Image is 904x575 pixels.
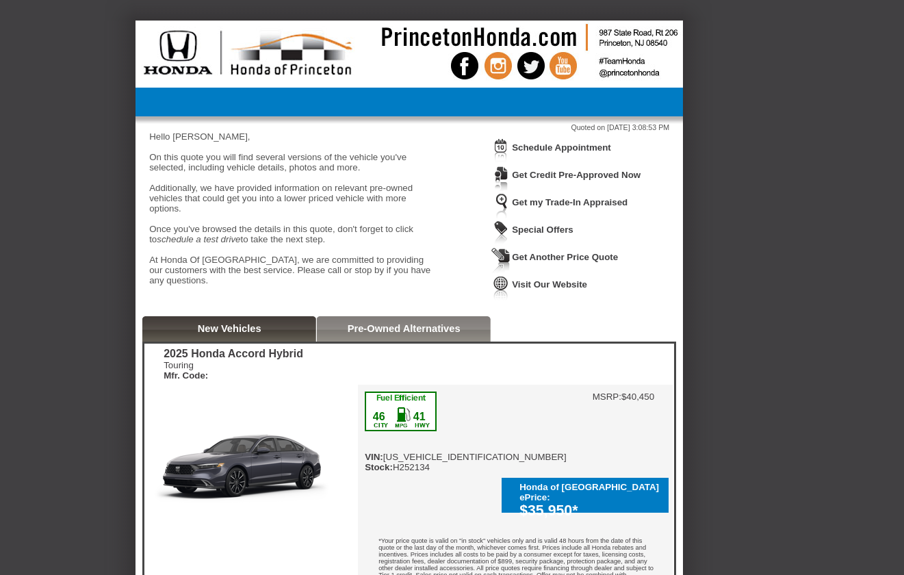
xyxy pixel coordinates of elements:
a: Schedule Appointment [512,142,611,153]
img: Icon_ScheduleAppointment.png [491,138,511,164]
img: Icon_WeeklySpecials.png [491,220,511,246]
div: 2025 Honda Accord Hybrid [164,348,303,360]
div: 41 [412,411,426,423]
div: Touring [164,360,303,381]
a: Get my Trade-In Appraised [512,197,628,207]
a: Visit Our Website [512,279,587,290]
a: Get Credit Pre-Approved Now [512,170,641,180]
img: Icon_CreditApproval.png [491,166,511,191]
div: Honda of [GEOGRAPHIC_DATA] ePrice: [519,482,662,502]
a: Pre-Owned Alternatives [348,323,461,334]
td: MSRP: [593,392,621,402]
td: $40,450 [621,392,654,402]
a: Special Offers [512,225,573,235]
div: [US_VEHICLE_IDENTIFICATION_NUMBER] H252134 [365,392,567,472]
b: VIN: [365,452,383,462]
div: Hello [PERSON_NAME], On this quote you will find several versions of the vehicle you've selected,... [149,131,437,296]
img: 2025 Honda Accord Hybrid [144,385,358,545]
div: 46 [372,411,386,423]
b: Stock: [365,462,393,472]
a: New Vehicles [198,323,261,334]
a: Get Another Price Quote [512,252,618,262]
img: Icon_VisitWebsite.png [491,275,511,301]
div: $35,950* [519,502,662,520]
b: Mfr. Code: [164,370,208,381]
img: Icon_GetQuote.png [491,248,511,273]
div: Quoted on [DATE] 3:08:53 PM [149,123,669,131]
img: Icon_TradeInAppraisal.png [491,193,511,218]
em: schedule a test drive [157,234,240,244]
